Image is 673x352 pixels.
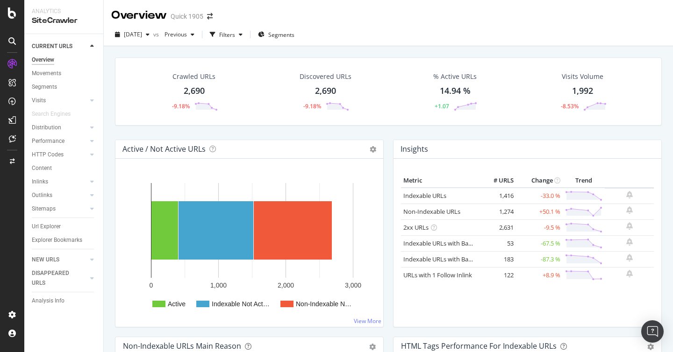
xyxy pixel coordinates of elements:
a: Search Engines [32,109,80,119]
a: NEW URLS [32,255,87,265]
h4: Active / Not Active URLs [122,143,206,155]
div: SiteCrawler [32,15,96,26]
text: 0 [150,282,153,289]
a: 2xx URLs [403,223,429,232]
div: Visits [32,96,46,106]
a: Overview [32,55,97,65]
div: Crawled URLs [172,72,215,81]
div: Filters [219,31,235,39]
a: Distribution [32,123,87,133]
td: 1,274 [479,204,516,219]
text: Indexable Not Act… [212,300,270,308]
button: Segments [254,27,298,42]
div: Search Engines [32,109,71,119]
text: Active [168,300,186,308]
a: Sitemaps [32,204,87,214]
div: bell-plus [626,254,633,261]
a: Movements [32,69,97,78]
div: 2,690 [315,85,336,97]
td: +50.1 % [516,204,563,219]
a: DISAPPEARED URLS [32,268,87,288]
a: HTTP Codes [32,150,87,160]
a: Explorer Bookmarks [32,235,97,245]
th: Change [516,174,563,188]
a: Indexable URLs with Bad H1 [403,239,481,247]
a: Segments [32,82,97,92]
text: 1,000 [210,282,227,289]
div: % Active URLs [433,72,477,81]
a: Outlinks [32,190,87,200]
div: -9.18% [303,102,321,110]
div: Performance [32,136,64,146]
div: Overview [32,55,54,65]
div: HTTP Codes [32,150,64,160]
a: Performance [32,136,87,146]
div: bell-plus [626,206,633,214]
div: Analytics [32,7,96,15]
a: Non-Indexable URLs [403,207,460,216]
i: Options [370,146,376,153]
td: 2,631 [479,219,516,235]
div: 14.94 % [440,85,471,97]
div: 1,992 [572,85,593,97]
a: Indexable URLs with Bad Description [403,255,505,263]
a: Visits [32,96,87,106]
svg: A chart. [123,174,376,319]
div: Sitemaps [32,204,56,214]
td: -9.5 % [516,219,563,235]
div: bell-plus [626,238,633,246]
td: 122 [479,267,516,283]
div: Visits Volume [562,72,603,81]
div: Distribution [32,123,61,133]
div: Movements [32,69,61,78]
div: Inlinks [32,177,48,187]
div: Explorer Bookmarks [32,235,82,245]
div: NEW URLS [32,255,59,265]
span: vs [153,30,161,38]
span: Previous [161,30,187,38]
a: Inlinks [32,177,87,187]
a: Content [32,163,97,173]
div: 2,690 [184,85,205,97]
span: Segments [268,31,294,39]
div: gear [647,344,654,350]
text: Non-Indexable N… [296,300,351,308]
td: +8.9 % [516,267,563,283]
a: Indexable URLs [403,191,446,200]
div: arrow-right-arrow-left [207,13,213,20]
a: CURRENT URLS [32,42,87,51]
button: Previous [161,27,198,42]
th: # URLS [479,174,516,188]
div: Non-Indexable URLs Main Reason [123,341,241,351]
div: bell-plus [626,191,633,198]
span: 2025 Jun. 10th [124,30,142,38]
div: -9.18% [172,102,190,110]
div: Open Intercom Messenger [641,320,664,343]
td: 183 [479,251,516,267]
td: -33.0 % [516,188,563,204]
div: Content [32,163,52,173]
h4: Insights [401,143,428,155]
div: Discovered URLs [300,72,351,81]
a: View More [354,317,381,325]
div: +1.07 [435,102,449,110]
text: 2,000 [278,282,294,289]
th: Trend [563,174,605,188]
td: 1,416 [479,188,516,204]
th: Metric [401,174,479,188]
div: Analysis Info [32,296,64,306]
div: Url Explorer [32,222,61,232]
a: Analysis Info [32,296,97,306]
button: [DATE] [111,27,153,42]
div: Segments [32,82,57,92]
div: bell-plus [626,270,633,277]
td: -67.5 % [516,235,563,251]
div: Quick 1905 [171,12,203,21]
div: DISAPPEARED URLS [32,268,79,288]
a: Url Explorer [32,222,97,232]
div: -8.53% [561,102,579,110]
a: URLs with 1 Follow Inlink [403,271,472,279]
text: 3,000 [345,282,361,289]
div: Outlinks [32,190,52,200]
